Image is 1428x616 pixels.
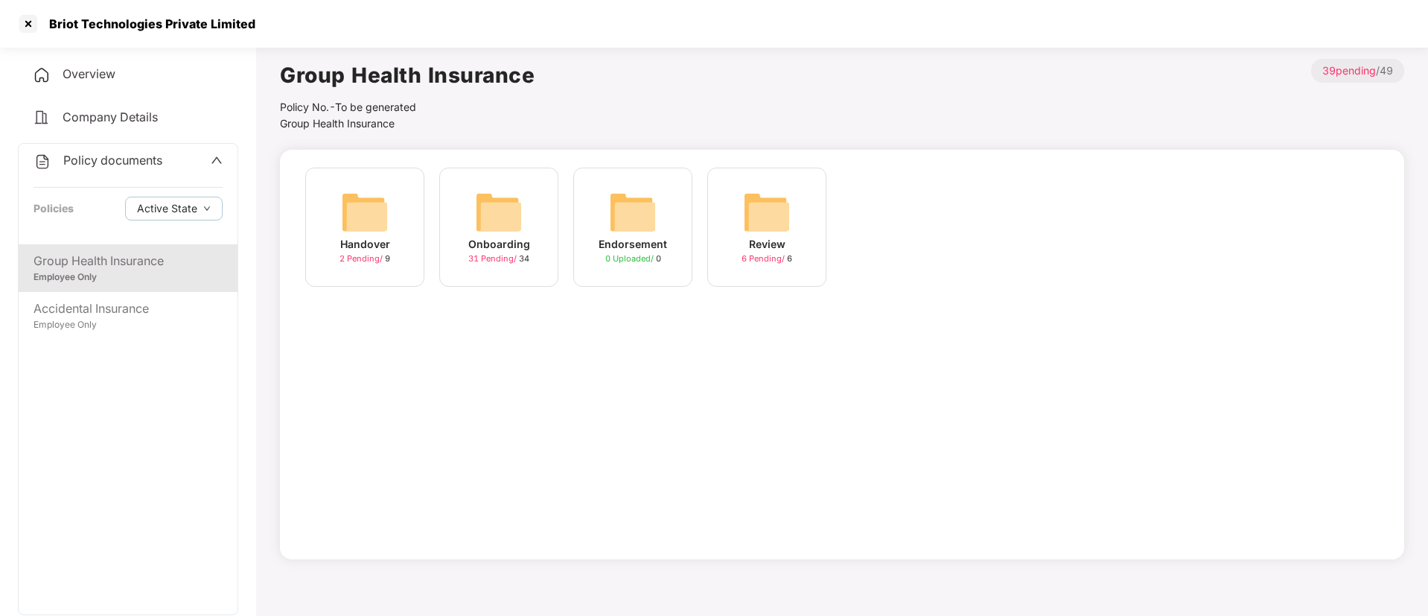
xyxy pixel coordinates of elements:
img: svg+xml;base64,PHN2ZyB4bWxucz0iaHR0cDovL3d3dy53My5vcmcvMjAwMC9zdmciIHdpZHRoPSI2NCIgaGVpZ2h0PSI2NC... [341,188,389,236]
button: Active Statedown [125,197,223,220]
img: svg+xml;base64,PHN2ZyB4bWxucz0iaHR0cDovL3d3dy53My5vcmcvMjAwMC9zdmciIHdpZHRoPSIyNCIgaGVpZ2h0PSIyNC... [34,153,51,171]
div: 34 [468,253,529,265]
div: Group Health Insurance [34,252,223,270]
div: Handover [340,236,390,253]
span: Company Details [63,109,158,124]
img: svg+xml;base64,PHN2ZyB4bWxucz0iaHR0cDovL3d3dy53My5vcmcvMjAwMC9zdmciIHdpZHRoPSI2NCIgaGVpZ2h0PSI2NC... [475,188,523,236]
img: svg+xml;base64,PHN2ZyB4bWxucz0iaHR0cDovL3d3dy53My5vcmcvMjAwMC9zdmciIHdpZHRoPSI2NCIgaGVpZ2h0PSI2NC... [609,188,657,236]
span: 39 pending [1322,64,1376,77]
span: Overview [63,66,115,81]
h1: Group Health Insurance [280,59,535,92]
div: Review [749,236,785,253]
img: svg+xml;base64,PHN2ZyB4bWxucz0iaHR0cDovL3d3dy53My5vcmcvMjAwMC9zdmciIHdpZHRoPSI2NCIgaGVpZ2h0PSI2NC... [743,188,791,236]
span: 6 Pending / [742,253,787,264]
img: svg+xml;base64,PHN2ZyB4bWxucz0iaHR0cDovL3d3dy53My5vcmcvMjAwMC9zdmciIHdpZHRoPSIyNCIgaGVpZ2h0PSIyNC... [33,109,51,127]
div: Endorsement [599,236,667,253]
div: Accidental Insurance [34,299,223,318]
span: up [211,154,223,166]
div: Policy No.- To be generated [280,99,535,115]
div: Briot Technologies Private Limited [40,16,255,31]
img: svg+xml;base64,PHN2ZyB4bWxucz0iaHR0cDovL3d3dy53My5vcmcvMjAwMC9zdmciIHdpZHRoPSIyNCIgaGVpZ2h0PSIyNC... [33,66,51,84]
div: 9 [340,253,390,265]
span: down [203,205,211,213]
div: 6 [742,253,792,265]
div: Employee Only [34,318,223,332]
p: / 49 [1311,59,1404,83]
div: Onboarding [468,236,530,253]
span: Active State [137,200,197,217]
span: 2 Pending / [340,253,385,264]
span: 0 Uploaded / [605,253,656,264]
span: Group Health Insurance [280,117,395,130]
div: Employee Only [34,270,223,285]
span: Policy documents [63,153,162,168]
div: Policies [34,200,74,217]
span: 31 Pending / [468,253,519,264]
div: 0 [605,253,661,265]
